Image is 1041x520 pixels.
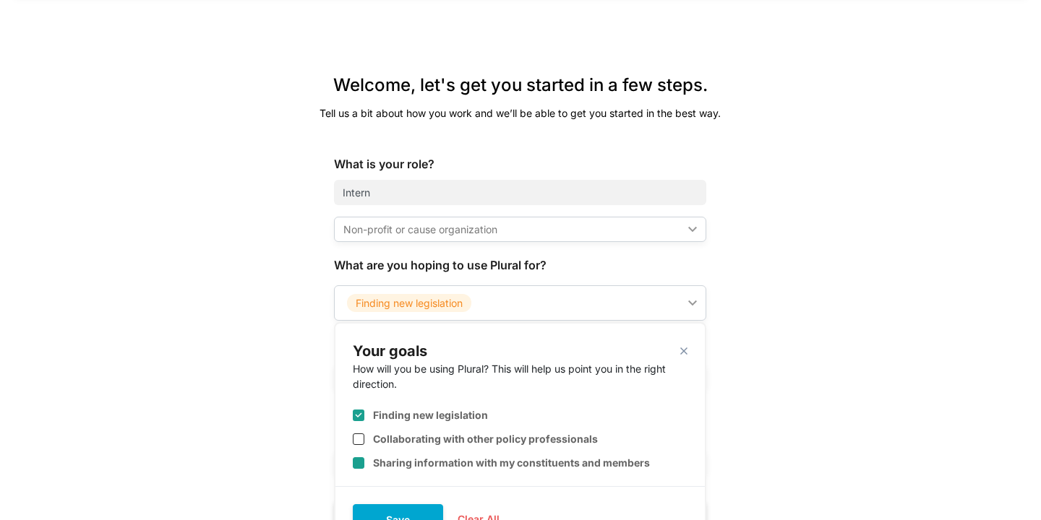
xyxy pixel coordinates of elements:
input: Job title [334,180,706,205]
span: Finding new legislation [347,294,471,312]
div: Non-profit or cause organization [343,222,682,237]
div: Welcome, let's get you started in a few steps. [273,72,769,98]
div: Tell us a bit about how you work and we’ll be able to get you started in the best way. [273,105,769,121]
label: Sharing information with my constituents and members [373,456,650,469]
div: What is your role? [334,155,706,173]
div: What are you hoping to use Plural for? [334,256,706,274]
label: Finding new legislation [373,409,488,421]
label: Collaborating with other policy professionals [373,433,598,445]
iframe: Intercom live chat [992,471,1027,506]
div: Your goals [353,341,427,361]
div: How will you be using Plural? This will help us point you in the right direction. [353,361,687,391]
